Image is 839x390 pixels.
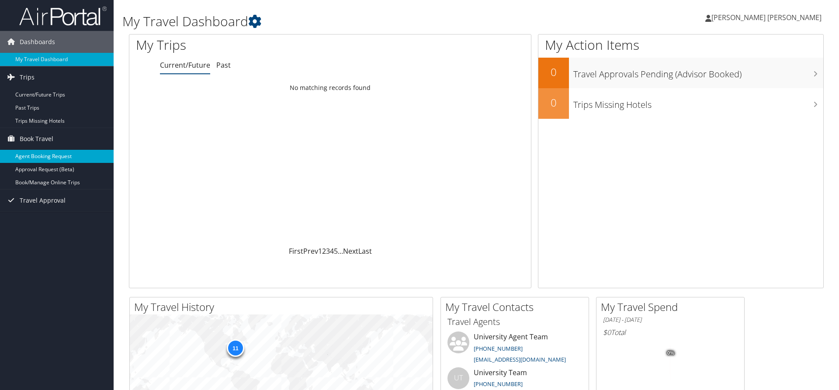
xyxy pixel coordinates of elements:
[711,13,822,22] span: [PERSON_NAME] [PERSON_NAME]
[20,31,55,53] span: Dashboards
[326,246,330,256] a: 3
[318,246,322,256] a: 1
[20,66,35,88] span: Trips
[573,64,823,80] h3: Travel Approvals Pending (Advisor Booked)
[343,246,358,256] a: Next
[330,246,334,256] a: 4
[289,246,303,256] a: First
[667,350,674,355] tspan: 0%
[322,246,326,256] a: 2
[160,60,210,70] a: Current/Future
[216,60,231,70] a: Past
[573,94,823,111] h3: Trips Missing Hotels
[122,12,594,31] h1: My Travel Dashboard
[20,190,66,211] span: Travel Approval
[705,4,830,31] a: [PERSON_NAME] [PERSON_NAME]
[134,300,433,314] h2: My Travel History
[129,80,531,96] td: No matching records found
[603,328,738,337] h6: Total
[601,300,744,314] h2: My Travel Spend
[443,331,586,367] li: University Agent Team
[19,6,107,26] img: airportal-logo.png
[227,339,244,356] div: 11
[474,345,523,352] a: [PHONE_NUMBER]
[303,246,318,256] a: Prev
[474,355,566,363] a: [EMAIL_ADDRESS][DOMAIN_NAME]
[334,246,338,256] a: 5
[447,367,469,389] div: UT
[538,36,823,54] h1: My Action Items
[358,246,372,256] a: Last
[447,316,582,328] h3: Travel Agents
[538,95,569,110] h2: 0
[20,128,53,150] span: Book Travel
[474,380,523,388] a: [PHONE_NUMBER]
[538,65,569,79] h2: 0
[136,36,357,54] h1: My Trips
[603,316,738,324] h6: [DATE] - [DATE]
[445,300,589,314] h2: My Travel Contacts
[338,246,343,256] span: …
[603,328,611,337] span: $0
[538,88,823,119] a: 0Trips Missing Hotels
[538,58,823,88] a: 0Travel Approvals Pending (Advisor Booked)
